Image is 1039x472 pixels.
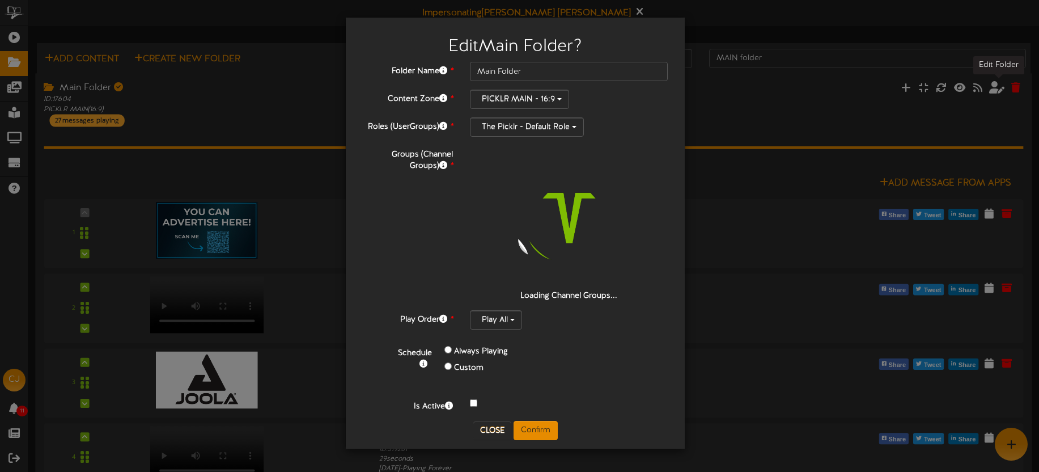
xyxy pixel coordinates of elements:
label: Custom [454,363,484,374]
button: PICKLR MAIN - 16:9 [470,90,569,109]
label: Roles (UserGroups) [354,117,461,133]
label: Play Order [354,310,461,326]
input: Folder Name [470,62,668,81]
b: Schedule [398,349,432,357]
strong: Loading Channel Groups... [520,292,617,300]
button: The Picklr - Default Role [470,117,584,137]
img: loading-spinner-2.png [497,145,642,290]
label: Is Active [354,397,461,412]
button: Play All [470,310,522,330]
label: Folder Name [354,62,461,77]
label: Content Zone [354,90,461,105]
h2: Edit Main Folder ? [363,37,668,56]
label: Always Playing [454,346,508,357]
button: Confirm [514,421,558,440]
button: Close [473,422,511,440]
label: Groups (Channel Groups) [354,145,461,172]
